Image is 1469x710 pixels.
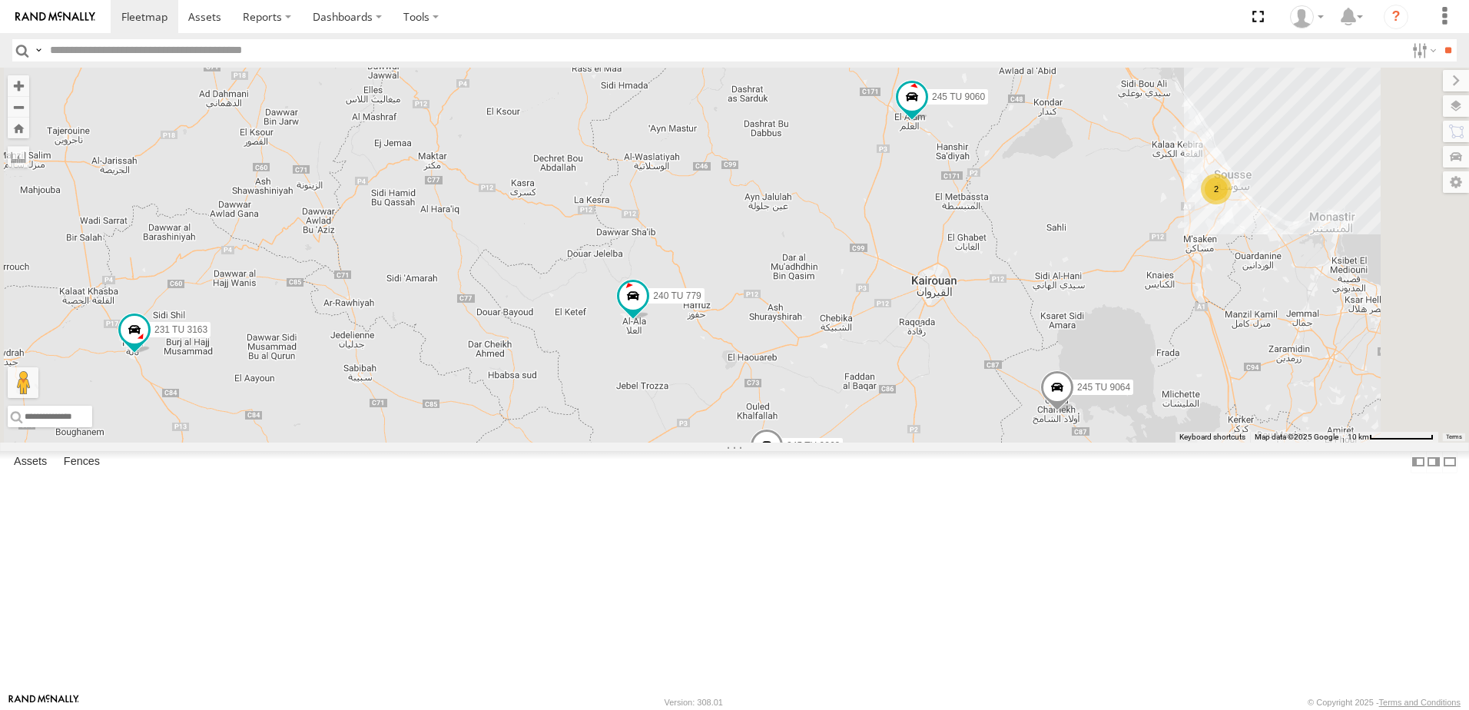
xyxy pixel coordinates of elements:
[1285,5,1329,28] div: Nejah Benkhalifa
[32,39,45,61] label: Search Query
[1426,451,1441,473] label: Dock Summary Table to the Right
[1446,434,1462,440] a: Terms (opens in new tab)
[8,367,38,398] button: Drag Pegman onto the map to open Street View
[1348,433,1369,441] span: 10 km
[665,698,723,707] div: Version: 308.01
[1343,432,1438,443] button: Map Scale: 10 km per 80 pixels
[653,291,701,302] span: 240 TU 779
[8,146,29,168] label: Measure
[1201,174,1232,204] div: 2
[1379,698,1461,707] a: Terms and Conditions
[1077,382,1130,393] span: 245 TU 9064
[1411,451,1426,473] label: Dock Summary Table to the Left
[1384,5,1408,29] i: ?
[1179,432,1245,443] button: Keyboard shortcuts
[1308,698,1461,707] div: © Copyright 2025 -
[787,440,840,451] span: 245 TU 9062
[6,451,55,473] label: Assets
[56,451,108,473] label: Fences
[8,695,79,710] a: Visit our Website
[154,325,207,336] span: 231 TU 3163
[1442,451,1457,473] label: Hide Summary Table
[1406,39,1439,61] label: Search Filter Options
[8,96,29,118] button: Zoom out
[8,75,29,96] button: Zoom in
[1443,171,1469,193] label: Map Settings
[1255,433,1338,441] span: Map data ©2025 Google
[932,92,985,103] span: 245 TU 9060
[8,118,29,138] button: Zoom Home
[15,12,95,22] img: rand-logo.svg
